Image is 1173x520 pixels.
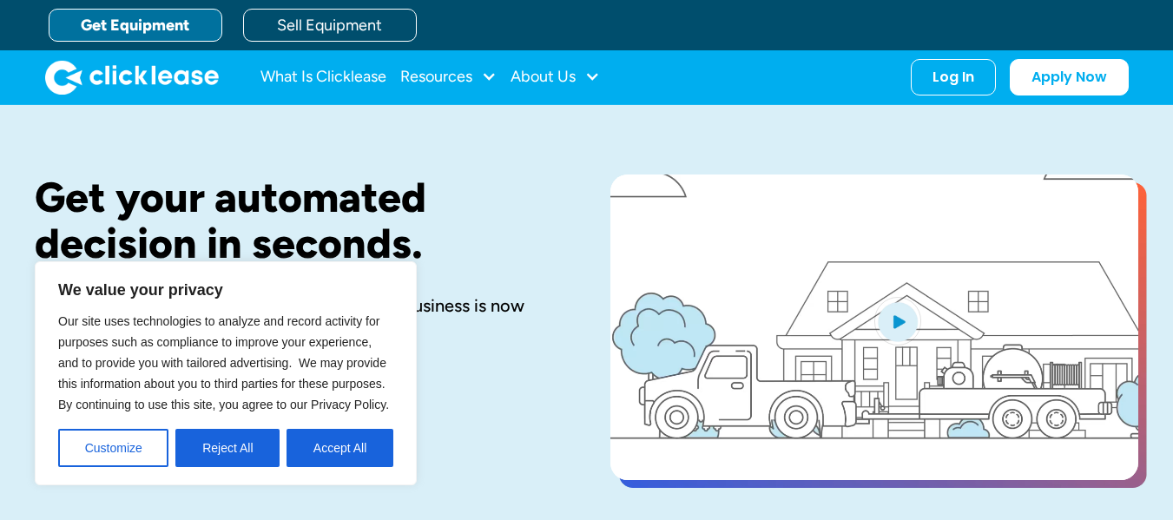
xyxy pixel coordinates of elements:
[35,174,555,267] h1: Get your automated decision in seconds.
[610,174,1138,480] a: open lightbox
[58,314,389,411] span: Our site uses technologies to analyze and record activity for purposes such as compliance to impr...
[175,429,280,467] button: Reject All
[1010,59,1129,95] a: Apply Now
[874,297,921,346] img: Blue play button logo on a light blue circular background
[287,429,393,467] button: Accept All
[511,60,600,95] div: About Us
[58,429,168,467] button: Customize
[58,280,393,300] p: We value your privacy
[932,69,974,86] div: Log In
[35,261,417,485] div: We value your privacy
[243,9,417,42] a: Sell Equipment
[45,60,219,95] img: Clicklease logo
[400,60,497,95] div: Resources
[45,60,219,95] a: home
[260,60,386,95] a: What Is Clicklease
[49,9,222,42] a: Get Equipment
